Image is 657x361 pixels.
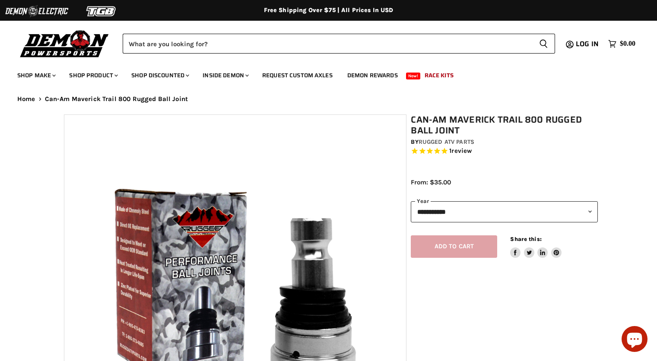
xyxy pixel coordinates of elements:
[418,66,460,84] a: Race Kits
[125,66,194,84] a: Shop Discounted
[451,147,472,155] span: review
[532,34,555,54] button: Search
[256,66,339,84] a: Request Custom Axles
[572,40,604,48] a: Log in
[123,34,532,54] input: Search
[510,235,562,258] aside: Share this:
[620,40,635,48] span: $0.00
[11,63,633,84] ul: Main menu
[510,236,541,242] span: Share this:
[341,66,404,84] a: Demon Rewards
[63,66,123,84] a: Shop Product
[406,73,421,79] span: New!
[411,178,451,186] span: From: $35.00
[411,114,597,136] h1: Can-Am Maverick Trail 800 Rugged Ball Joint
[604,38,640,50] a: $0.00
[411,137,597,147] div: by
[411,147,597,156] span: Rated 5.0 out of 5 stars 1 reviews
[419,138,474,146] a: Rugged ATV Parts
[449,147,472,155] span: 1 reviews
[11,66,61,84] a: Shop Make
[576,38,599,49] span: Log in
[69,3,134,19] img: TGB Logo 2
[123,34,555,54] form: Product
[196,66,254,84] a: Inside Demon
[17,28,112,59] img: Demon Powersports
[4,3,69,19] img: Demon Electric Logo 2
[619,326,650,354] inbox-online-store-chat: Shopify online store chat
[17,95,35,103] a: Home
[411,201,597,222] select: year
[45,95,188,103] span: Can-Am Maverick Trail 800 Rugged Ball Joint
